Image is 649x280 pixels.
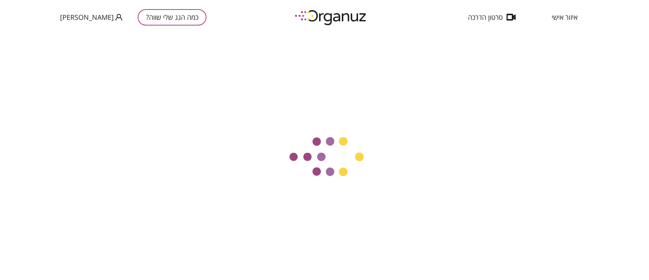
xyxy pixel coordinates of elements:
img: טוען... [285,136,365,178]
button: איזור אישי [540,13,589,21]
button: [PERSON_NAME] [60,13,122,22]
button: סרטון הדרכה [457,13,527,21]
img: logo [289,7,373,28]
span: איזור אישי [552,13,578,21]
button: כמה הגג שלי שווה? [138,9,206,26]
span: [PERSON_NAME] [60,13,114,21]
span: סרטון הדרכה [468,13,503,21]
